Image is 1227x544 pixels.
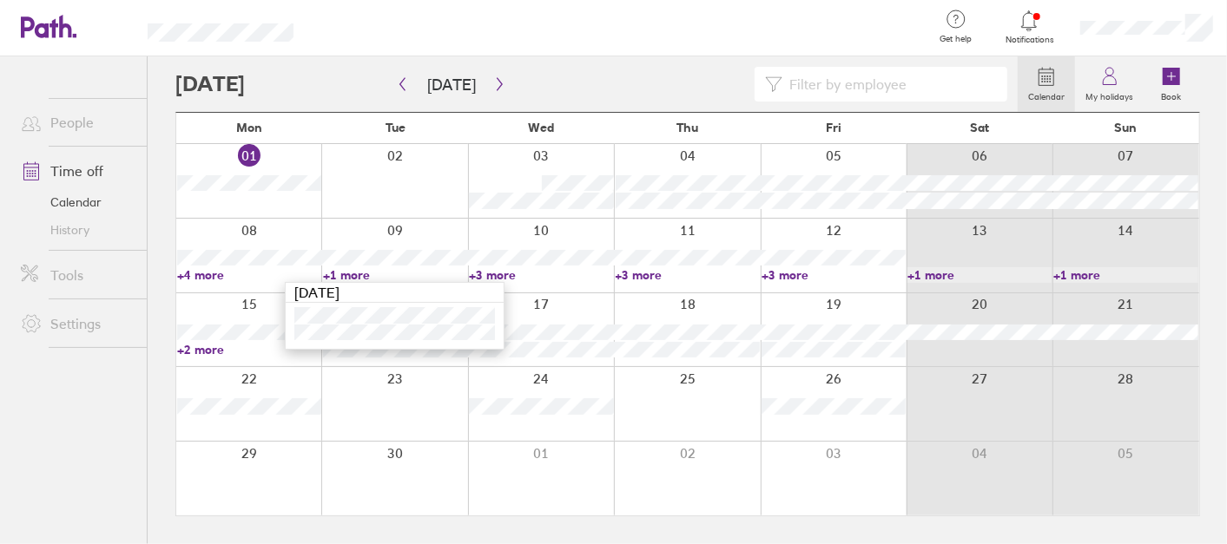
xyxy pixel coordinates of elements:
span: Mon [236,121,262,134]
a: Book [1144,56,1199,112]
a: +4 more [177,267,321,283]
a: Calendar [7,188,147,216]
a: My holidays [1075,56,1144,112]
button: [DATE] [413,70,490,99]
label: Calendar [1018,87,1075,102]
a: +1 more [907,267,1052,283]
span: Wed [529,121,555,134]
a: Settings [7,306,147,341]
span: Tue [386,121,406,134]
a: +2 more [177,342,321,357]
span: Fri [826,121,841,134]
a: +3 more [616,267,760,283]
span: Get help [927,34,984,44]
span: Sun [1115,121,1138,134]
div: [DATE] [286,283,504,303]
a: +3 more [762,267,906,283]
input: Filter by employee [782,68,997,101]
a: Time off [7,154,147,188]
a: Calendar [1018,56,1075,112]
a: +1 more [323,267,467,283]
a: +3 more [469,267,613,283]
span: Thu [676,121,698,134]
a: Notifications [1001,9,1058,45]
a: Tools [7,258,147,292]
label: My holidays [1075,87,1144,102]
a: History [7,216,147,244]
a: People [7,105,147,140]
label: Book [1151,87,1192,102]
span: Notifications [1001,35,1058,45]
a: +1 more [1053,267,1197,283]
span: Sat [970,121,989,134]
